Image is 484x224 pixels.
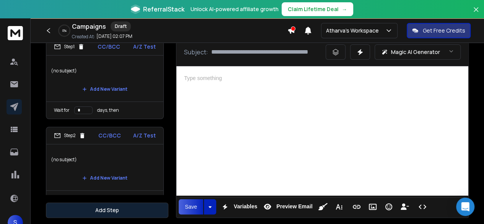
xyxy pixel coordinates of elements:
[133,132,156,139] p: A/Z Test
[111,21,131,31] div: Draft
[98,43,120,51] p: CC/BCC
[62,28,67,33] p: 0 %
[381,199,396,214] button: Emoticons
[46,38,164,119] li: Step1CC/BCCA/Z Test(no subject)Add New VariantWait fordays, then
[365,199,380,214] button: Insert Image (Ctrl+P)
[391,48,440,56] p: Magic AI Generator
[54,107,70,113] p: Wait for
[97,107,119,113] p: days, then
[423,27,465,34] p: Get Free Credits
[218,199,259,214] button: Variables
[98,132,121,139] p: CC/BCC
[76,170,134,186] button: Add New Variant
[456,198,474,216] div: Open Intercom Messenger
[275,203,314,210] span: Preview Email
[184,47,208,57] p: Subject:
[51,60,159,82] p: (no subject)
[179,199,203,214] button: Save
[375,44,461,60] button: Magic AI Generator
[143,5,184,14] span: ReferralStack
[332,199,346,214] button: More Text
[398,199,412,214] button: Insert Unsubscribe Link
[133,43,156,51] p: A/Z Test
[54,43,85,50] div: Step 1
[326,27,382,34] p: Atharva's Workspace
[282,2,353,16] button: Claim Lifetime Deal→
[72,34,95,40] p: Created At:
[72,22,106,31] h1: Campaigns
[415,199,430,214] button: Code View
[349,199,364,214] button: Insert Link (Ctrl+K)
[260,199,314,214] button: Preview Email
[76,82,134,97] button: Add New Variant
[46,203,168,218] button: Add Step
[54,132,86,139] div: Step 2
[96,33,132,39] p: [DATE] 02:07 PM
[46,127,164,208] li: Step2CC/BCCA/Z Test(no subject)Add New VariantWait fordays, then
[191,5,279,13] p: Unlock AI-powered affiliate growth
[51,149,159,170] p: (no subject)
[471,5,481,23] button: Close banner
[407,23,471,38] button: Get Free Credits
[342,5,347,13] span: →
[232,203,259,210] span: Variables
[316,199,330,214] button: Clean HTML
